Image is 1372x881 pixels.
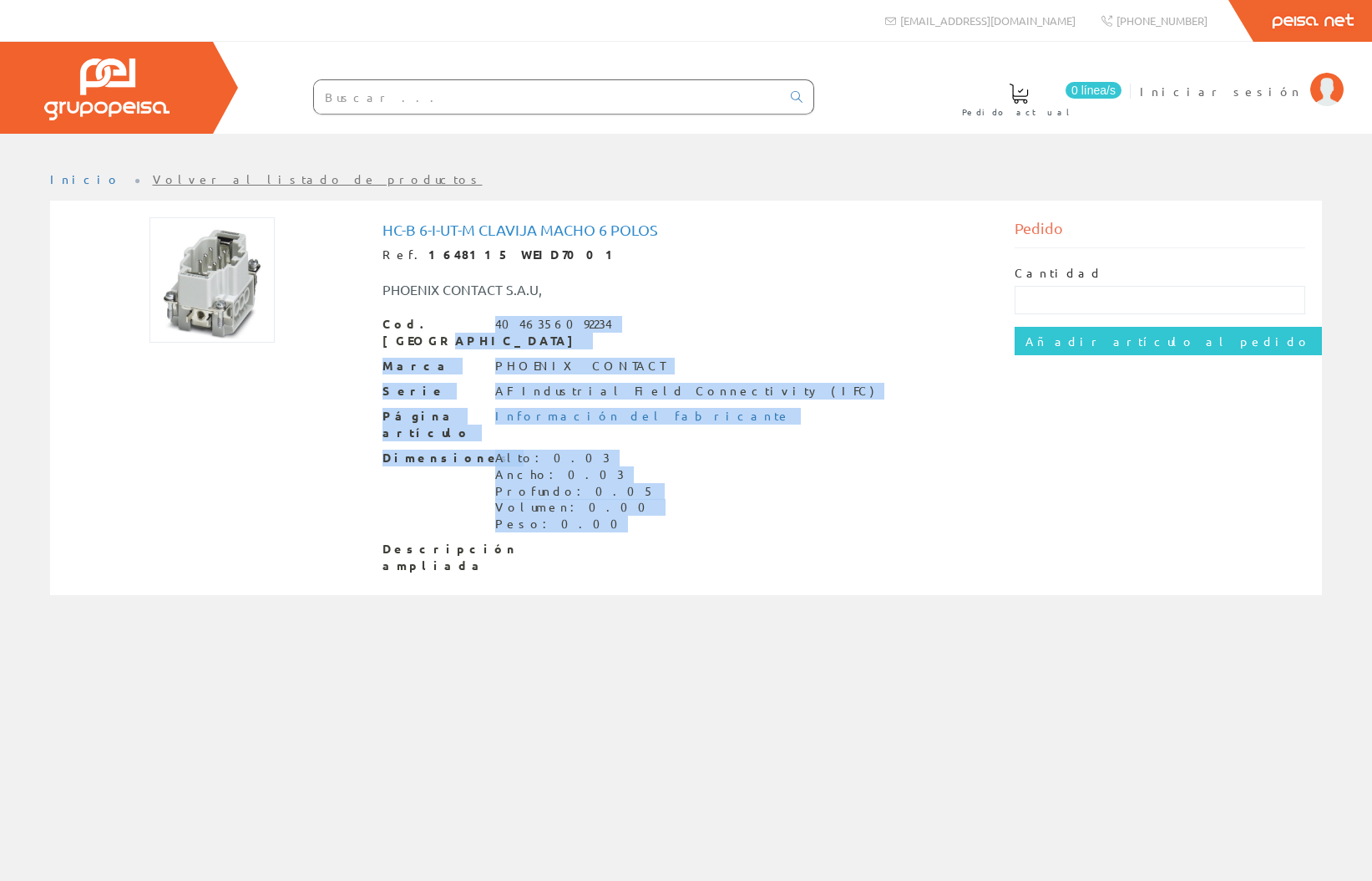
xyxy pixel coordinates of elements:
[495,466,656,483] div: Ancho: 0.03
[370,280,738,299] div: PHOENIX CONTACT S.A.U,
[900,13,1076,28] span: [EMAIL_ADDRESS][DOMAIN_NAME]
[1015,265,1103,282] label: Cantidad
[495,408,791,423] a: Información del fabricante
[495,499,656,516] div: Volumen: 0.00
[495,316,612,333] div: 4046356092234
[382,358,483,374] span: Marca
[382,222,990,238] h1: HC-B 6-I-UT-M clavija macho 6 polos
[382,408,483,441] span: Página artículo
[314,80,781,114] input: Buscar ...
[495,383,874,400] div: AF Industrial Field Connectivity (IFC)
[149,217,275,343] img: Foto artículo HC-B 6-I-UT-M clavija macho 6 polos (150x150)
[1066,82,1121,99] span: 0 línea/s
[382,541,483,574] span: Descripción ampliada
[1015,327,1322,355] input: Añadir artículo al pedido
[382,316,483,349] span: Cod. [GEOGRAPHIC_DATA]
[1015,217,1305,248] div: Pedido
[495,516,656,532] div: Peso: 0.00
[153,171,483,186] a: Volver al listado de productos
[382,247,990,263] div: Ref.
[44,59,170,120] img: Grupo Peisa
[382,450,483,466] span: Dimensiones
[1116,13,1207,28] span: [PHONE_NUMBER]
[495,483,656,500] div: Profundo: 0.05
[428,247,620,262] strong: 1648115 WEID7001
[495,450,656,466] div: Alto: 0.03
[382,383,483,400] span: Serie
[1140,83,1302,99] span: Iniciar sesión
[50,171,121,186] a: Inicio
[495,358,665,374] div: PHOENIX CONTACT
[962,104,1076,120] span: Pedido actual
[1140,69,1344,85] a: Iniciar sesión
